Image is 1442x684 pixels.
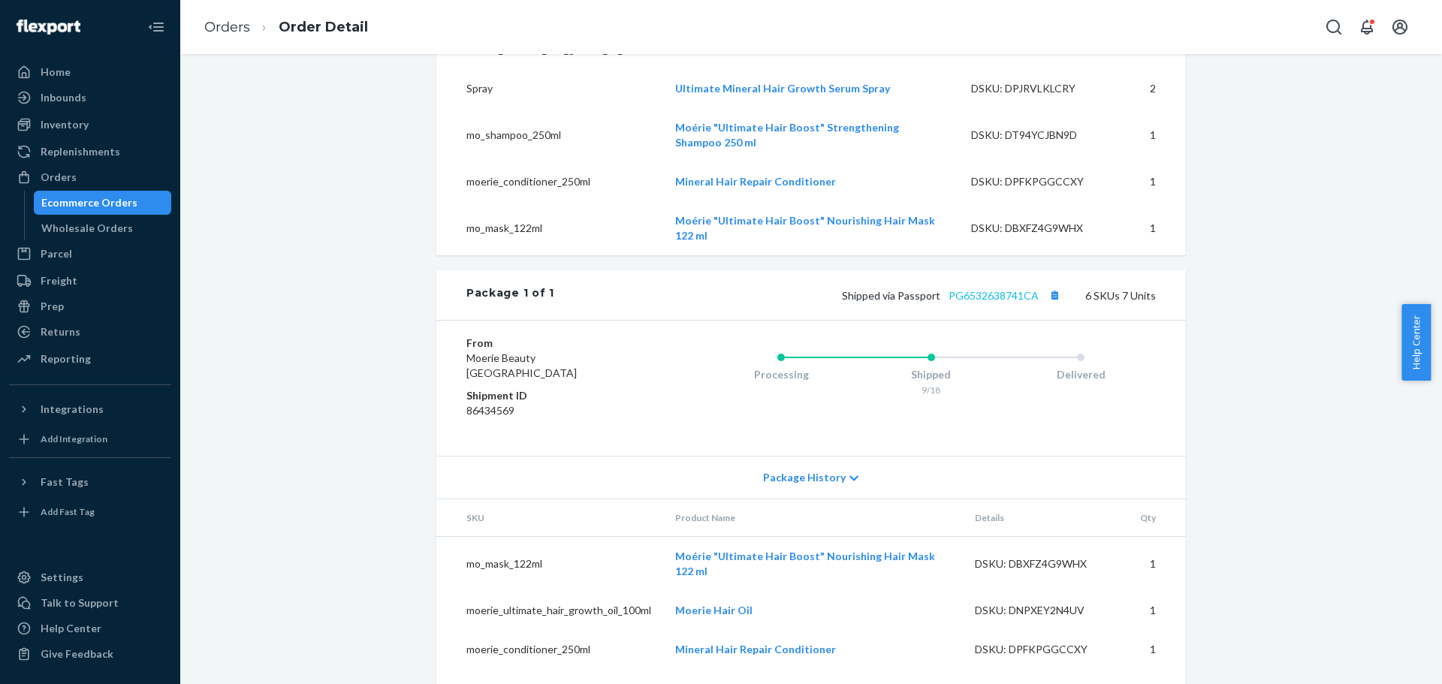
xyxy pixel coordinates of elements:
[9,269,171,293] a: Freight
[41,324,80,339] div: Returns
[9,427,171,451] a: Add Integration
[436,162,663,201] td: moerie_conditioner_250ml
[204,19,250,35] a: Orders
[9,616,171,640] a: Help Center
[1128,499,1186,537] th: Qty
[436,537,663,592] td: mo_mask_122ml
[466,285,554,305] div: Package 1 of 1
[436,499,663,537] th: SKU
[663,499,963,537] th: Product Name
[41,117,89,132] div: Inventory
[971,221,1112,236] div: DSKU: DBXFZ4G9WHX
[41,475,89,490] div: Fast Tags
[41,144,120,159] div: Replenishments
[279,19,368,35] a: Order Detail
[41,646,113,661] div: Give Feedback
[9,320,171,344] a: Returns
[1006,367,1156,382] div: Delivered
[675,82,890,95] a: Ultimate Mineral Hair Growth Serum Spray
[41,195,137,210] div: Ecommerce Orders
[436,108,663,162] td: mo_shampoo_250ml
[41,90,86,105] div: Inbounds
[9,86,171,110] a: Inbounds
[436,591,663,630] td: moerie_ultimate_hair_growth_oil_100ml
[675,643,836,655] a: Mineral Hair Repair Conditioner
[436,69,663,108] td: Spray
[41,570,83,585] div: Settings
[466,403,646,418] dd: 86434569
[9,140,171,164] a: Replenishments
[1128,537,1186,592] td: 1
[41,170,77,185] div: Orders
[9,242,171,266] a: Parcel
[9,60,171,84] a: Home
[41,621,101,636] div: Help Center
[17,20,80,35] img: Flexport logo
[9,294,171,318] a: Prep
[975,642,1116,657] div: DSKU: DPFKPGGCCXY
[34,191,172,215] a: Ecommerce Orders
[1124,69,1186,108] td: 2
[706,367,856,382] div: Processing
[971,174,1112,189] div: DSKU: DPFKPGGCCXY
[1385,12,1415,42] button: Open account menu
[436,201,663,255] td: mo_mask_122ml
[41,505,95,518] div: Add Fast Tag
[963,499,1128,537] th: Details
[1124,108,1186,162] td: 1
[975,556,1116,571] div: DSKU: DBXFZ4G9WHX
[34,216,172,240] a: Wholesale Orders
[41,402,104,417] div: Integrations
[842,289,1064,302] span: Shipped via Passport
[466,351,577,379] span: Moerie Beauty [GEOGRAPHIC_DATA]
[41,351,91,366] div: Reporting
[975,603,1116,618] div: DSKU: DNPXEY2N4UV
[675,550,935,577] a: Moérie "Ultimate Hair Boost" Nourishing Hair Mask 122 ml
[9,165,171,189] a: Orders
[1124,201,1186,255] td: 1
[856,384,1006,396] div: 9/18
[41,65,71,80] div: Home
[466,388,646,403] dt: Shipment ID
[856,367,1006,382] div: Shipped
[41,273,77,288] div: Freight
[41,432,107,445] div: Add Integration
[9,347,171,371] a: Reporting
[141,12,171,42] button: Close Navigation
[1045,285,1064,305] button: Copy tracking number
[675,214,935,242] a: Moérie "Ultimate Hair Boost" Nourishing Hair Mask 122 ml
[971,81,1112,96] div: DSKU: DPJRVLKLCRY
[1124,162,1186,201] td: 1
[9,470,171,494] button: Fast Tags
[763,470,846,485] span: Package History
[192,5,380,50] ol: breadcrumbs
[41,221,133,236] div: Wholesale Orders
[9,565,171,589] a: Settings
[1128,630,1186,669] td: 1
[41,299,64,314] div: Prep
[1352,12,1382,42] button: Open notifications
[436,630,663,669] td: moerie_conditioner_250ml
[1128,591,1186,630] td: 1
[554,285,1156,305] div: 6 SKUs 7 Units
[949,289,1039,302] a: PG6532638741CA
[41,595,119,610] div: Talk to Support
[9,642,171,666] button: Give Feedback
[675,175,836,188] a: Mineral Hair Repair Conditioner
[9,113,171,137] a: Inventory
[1319,12,1349,42] button: Open Search Box
[466,336,646,351] dt: From
[9,500,171,524] a: Add Fast Tag
[41,246,72,261] div: Parcel
[675,604,753,616] a: Moerie Hair Oil
[1401,304,1431,381] button: Help Center
[9,591,171,615] a: Talk to Support
[971,128,1112,143] div: DSKU: DT94YCJBN9D
[9,397,171,421] button: Integrations
[675,121,899,149] a: Moérie "Ultimate Hair Boost" Strengthening Shampoo 250 ml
